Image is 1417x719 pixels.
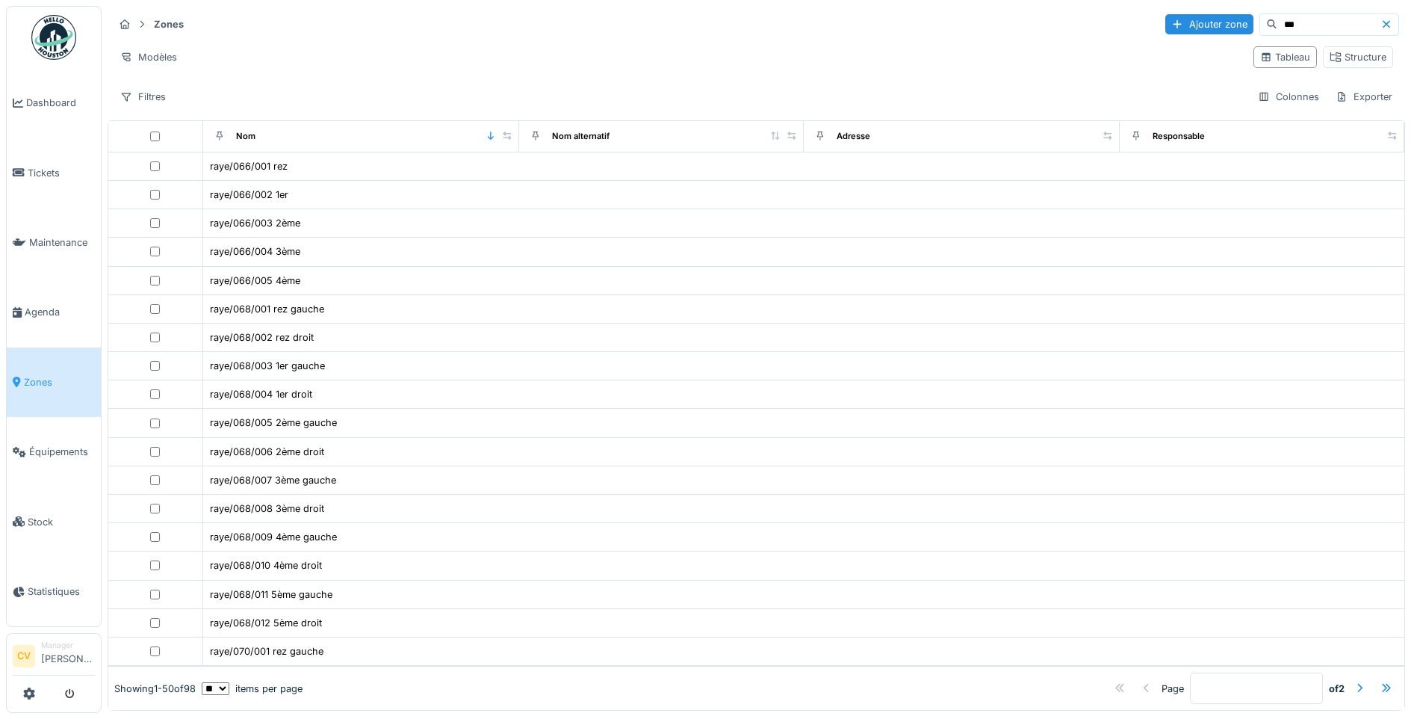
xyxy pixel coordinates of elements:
[210,445,324,459] div: raye/068/006 2ème droit
[114,46,184,68] div: Modèles
[202,681,303,695] div: items per page
[1165,14,1253,34] div: Ajouter zone
[13,645,35,667] li: CV
[210,216,300,230] div: raye/066/003 2ème
[1329,681,1345,695] strong: of 2
[210,558,322,573] div: raye/068/010 4ème droit
[7,208,101,277] a: Maintenance
[41,640,95,672] li: [PERSON_NAME]
[210,330,314,345] div: raye/068/002 rez droit
[114,681,196,695] div: Showing 1 - 50 of 98
[28,166,95,180] span: Tickets
[28,515,95,529] span: Stock
[552,130,610,143] div: Nom alternatif
[210,473,336,487] div: raye/068/007 3ème gauche
[210,188,288,202] div: raye/066/002 1er
[236,130,255,143] div: Nom
[210,616,322,630] div: raye/068/012 5ème droit
[7,138,101,207] a: Tickets
[7,417,101,487] a: Équipements
[1153,130,1205,143] div: Responsable
[1329,86,1399,108] div: Exporter
[7,277,101,347] a: Agenda
[25,305,95,319] span: Agenda
[210,274,300,288] div: raye/066/005 4ème
[7,487,101,556] a: Stock
[7,68,101,138] a: Dashboard
[210,387,312,401] div: raye/068/004 1er droit
[210,587,332,602] div: raye/068/011 5ème gauche
[1162,681,1184,695] div: Page
[13,640,95,676] a: CV Manager[PERSON_NAME]
[28,584,95,599] span: Statistiques
[26,96,95,110] span: Dashboard
[210,359,325,373] div: raye/068/003 1er gauche
[210,302,324,316] div: raye/068/001 rez gauche
[24,375,95,389] span: Zones
[1251,86,1326,108] div: Colonnes
[210,644,323,658] div: raye/070/001 rez gauche
[210,416,337,430] div: raye/068/005 2ème gauche
[210,530,337,544] div: raye/068/009 4ème gauche
[1260,50,1310,64] div: Tableau
[210,159,288,173] div: raye/066/001 rez
[41,640,95,651] div: Manager
[29,235,95,250] span: Maintenance
[210,244,300,259] div: raye/066/004 3ème
[148,17,190,31] strong: Zones
[31,15,76,60] img: Badge_color-CXgf-gQk.svg
[210,502,324,516] div: raye/068/008 3ème droit
[29,445,95,459] span: Équipements
[7,348,101,417] a: Zones
[7,557,101,626] a: Statistiques
[1330,50,1386,64] div: Structure
[837,130,870,143] div: Adresse
[114,86,173,108] div: Filtres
